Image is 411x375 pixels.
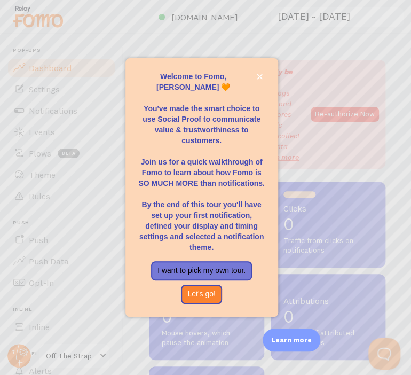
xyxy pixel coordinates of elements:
div: Learn more [263,329,320,351]
div: Welcome to Fomo, Bria Worthy 🧡You&amp;#39;ve made the smart choice to use Social Proof to communi... [125,58,278,316]
p: You've made the smart choice to use Social Proof to communicate value & trustworthiness to custom... [138,92,265,146]
button: close, [254,71,265,82]
p: Learn more [271,335,312,345]
p: Join us for a quick walkthrough of Fomo to learn about how Fomo is SO MUCH MORE than notifications. [138,146,265,189]
p: By the end of this tour you'll have set up your first notification, defined your display and timi... [138,189,265,253]
p: Welcome to Fomo, [PERSON_NAME] 🧡 [138,71,265,92]
button: I want to pick my own tour. [151,261,252,280]
button: Let's go! [181,285,222,304]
